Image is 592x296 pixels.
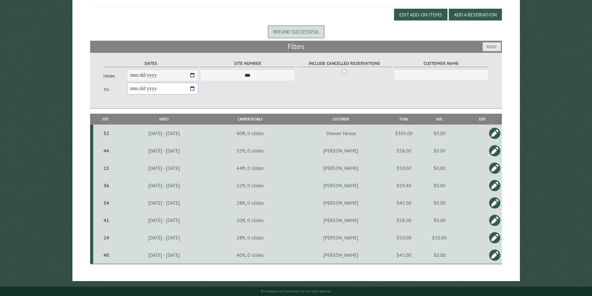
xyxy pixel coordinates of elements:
[210,229,290,246] td: 28ft, 0 slides
[392,114,416,125] th: Total
[119,235,209,241] div: [DATE] - [DATE]
[290,177,392,194] td: [PERSON_NAME]
[483,42,501,51] button: Reset
[449,9,502,20] button: Add a Reservation
[210,194,290,212] td: 28ft, 0 slides
[119,252,209,258] div: [DATE] - [DATE]
[210,125,290,142] td: 40ft, 0 slides
[210,246,290,264] td: 40ft, 0 slides
[290,125,392,142] td: Shower House
[118,114,210,125] th: Dates
[93,114,118,125] th: Site
[416,229,463,246] td: $50.00
[103,60,198,67] label: Dates
[392,142,416,159] td: $58.00
[96,130,117,136] div: 52
[463,114,502,125] th: Edit
[290,142,392,159] td: [PERSON_NAME]
[392,177,416,194] td: $59.40
[119,182,209,189] div: [DATE] - [DATE]
[96,252,117,258] div: 40
[392,212,416,229] td: $58.00
[268,25,324,38] div: Refund successful
[416,159,463,177] td: $0.00
[210,177,290,194] td: 32ft, 0 slides
[394,60,489,67] label: Customer Name
[394,9,447,20] button: Edit Add-on Items
[119,148,209,154] div: [DATE] - [DATE]
[96,182,117,189] div: 36
[297,60,392,67] label: Include Cancelled Reservations
[416,194,463,212] td: $0.00
[119,165,209,171] div: [DATE] - [DATE]
[103,87,127,93] label: To:
[290,246,392,264] td: [PERSON_NAME]
[290,159,392,177] td: [PERSON_NAME]
[416,125,463,142] td: $0.00
[200,60,295,67] label: Site Number
[96,165,117,171] div: 15
[90,41,502,52] h2: Filters
[290,212,392,229] td: [PERSON_NAME]
[210,142,290,159] td: 32ft, 0 slides
[96,217,117,223] div: 41
[261,289,331,293] small: © Campground Commander LLC. All rights reserved.
[210,114,290,125] th: Camper Details
[416,142,463,159] td: $0.00
[392,246,416,264] td: $45.00
[119,130,209,136] div: [DATE] - [DATE]
[392,229,416,246] td: $50.00
[416,246,463,264] td: $0.00
[416,212,463,229] td: $0.00
[416,114,463,125] th: Due
[96,200,117,206] div: 34
[392,194,416,212] td: $45.00
[119,217,209,223] div: [DATE] - [DATE]
[103,73,127,79] label: From:
[290,229,392,246] td: [PERSON_NAME]
[416,177,463,194] td: $0.00
[392,159,416,177] td: $58.00
[210,159,290,177] td: 44ft, 0 slides
[290,114,392,125] th: Customer
[290,194,392,212] td: [PERSON_NAME]
[96,148,117,154] div: 44
[96,235,117,241] div: 24
[392,125,416,142] td: $305.00
[119,200,209,206] div: [DATE] - [DATE]
[210,212,290,229] td: 10ft, 0 slides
